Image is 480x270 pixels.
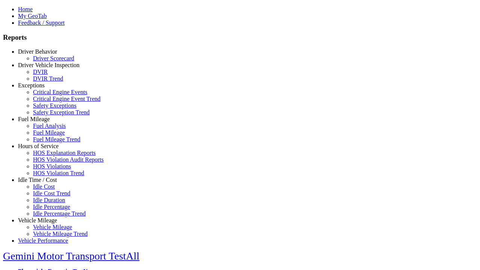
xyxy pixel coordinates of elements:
[18,143,58,149] a: Hours of Service
[3,250,139,262] a: Gemini Motor Transport TestAll
[33,102,76,109] a: Safety Exceptions
[33,69,48,75] a: DVIR
[18,217,57,223] a: Vehicle Mileage
[33,75,63,82] a: DVIR Trend
[33,150,96,156] a: HOS Explanation Reports
[33,183,55,190] a: Idle Cost
[33,231,88,237] a: Vehicle Mileage Trend
[18,19,64,26] a: Feedback / Support
[18,237,68,244] a: Vehicle Performance
[18,6,33,12] a: Home
[33,163,71,169] a: HOS Violations
[33,109,90,115] a: Safety Exception Trend
[33,190,70,196] a: Idle Cost Trend
[18,177,57,183] a: Idle Time / Cost
[33,224,72,230] a: Vehicle Mileage
[18,116,50,122] a: Fuel Mileage
[18,48,57,55] a: Driver Behavior
[33,123,66,129] a: Fuel Analysis
[33,170,84,176] a: HOS Violation Trend
[33,96,100,102] a: Critical Engine Event Trend
[33,129,65,136] a: Fuel Mileage
[33,210,85,217] a: Idle Percentage Trend
[18,13,47,19] a: My GeoTab
[33,89,87,95] a: Critical Engine Events
[18,82,45,88] a: Exceptions
[18,62,79,68] a: Driver Vehicle Inspection
[33,156,104,163] a: HOS Violation Audit Reports
[33,204,70,210] a: Idle Percentage
[33,55,74,61] a: Driver Scorecard
[33,136,80,142] a: Fuel Mileage Trend
[3,33,477,42] h3: Reports
[33,197,65,203] a: Idle Duration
